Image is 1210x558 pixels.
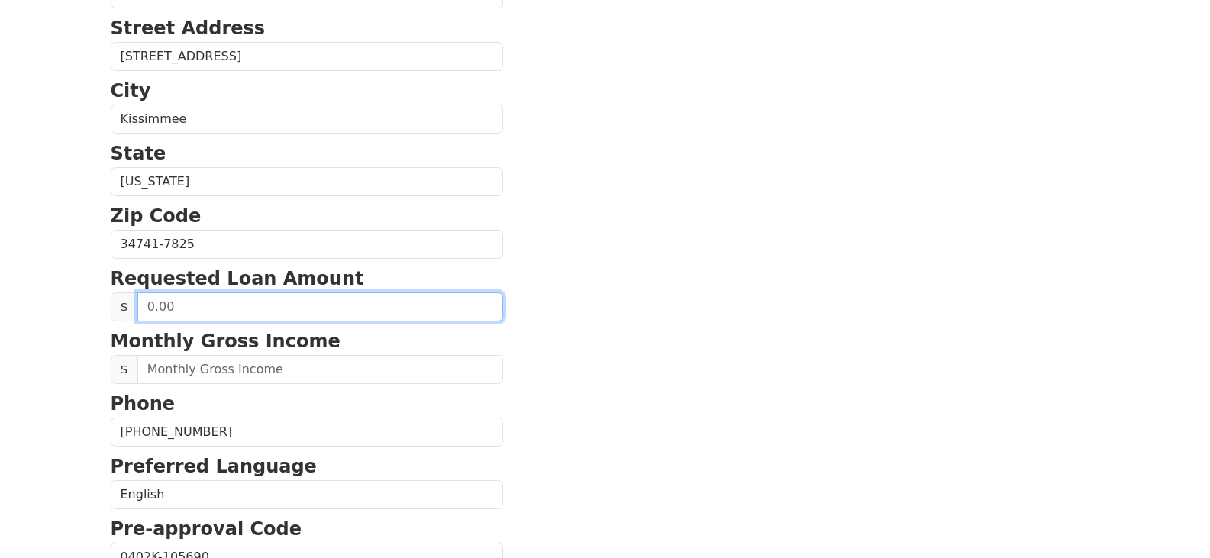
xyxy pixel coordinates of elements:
input: Street Address [111,42,503,71]
input: Phone [111,418,503,447]
span: $ [111,292,138,321]
input: 0.00 [137,292,503,321]
strong: Pre-approval Code [111,518,302,540]
strong: Zip Code [111,205,202,227]
strong: Phone [111,393,176,414]
input: City [111,105,503,134]
span: $ [111,355,138,384]
p: Monthly Gross Income [111,327,503,355]
input: Monthly Gross Income [137,355,503,384]
strong: Street Address [111,18,266,39]
strong: State [111,143,166,164]
input: Zip Code [111,230,503,259]
strong: City [111,80,151,102]
strong: Preferred Language [111,456,317,477]
strong: Requested Loan Amount [111,268,364,289]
